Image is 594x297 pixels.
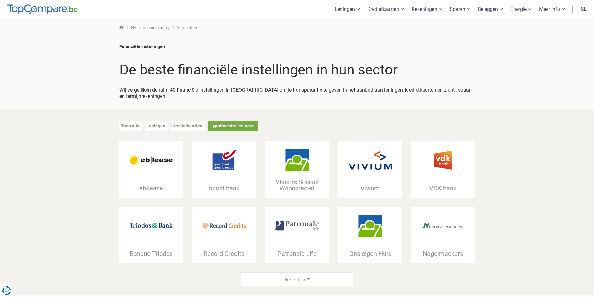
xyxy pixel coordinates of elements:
a: Kredietkaarten [172,123,202,128]
a: Ons eigen Huis Ons eigen Huis [338,207,402,263]
img: TopCompare [7,4,78,14]
a: Toon alle [121,123,139,128]
div: Wij vergelijken de ruim 40 financiële instellingen in [GEOGRAPHIC_DATA] om je transparantie te ge... [119,81,475,99]
img: bpost bank [202,149,246,171]
img: Banque Triodos [129,215,173,237]
div: VDK bank [411,185,475,191]
img: Nagelmackers [421,215,465,237]
div: eb-lease [119,185,183,191]
a: Record Credits Record Credits [192,207,256,263]
a: Home [119,25,124,30]
div: Nagelmackers [411,251,475,257]
div: Banque Triodos [119,251,183,257]
div: bpost bank [192,185,256,191]
img: Vlaams Sociaal Woonkrediet [275,149,319,171]
a: bpost bank bpost bank [192,141,256,198]
a: Leningen [147,123,165,128]
a: Hypothecaire leningen [210,123,255,128]
span: Bekijk meer [284,277,306,283]
div: Financiële instellingen [119,43,475,50]
a: Banque Triodos Banque Triodos [119,207,183,263]
img: Vivium [348,149,392,171]
img: eb-lease [129,149,173,171]
a: eb-lease eb-lease [119,141,183,198]
img: Ons eigen Huis [348,215,392,237]
div: Patronale Life [265,251,329,257]
div: Record Credits [192,251,256,257]
a: Hypothecaire lening [131,25,169,30]
button: Bekijk meer [241,272,353,289]
img: Patronale Life [275,215,319,237]
div: Ons eigen Huis [338,251,402,257]
span: Aanbieders [176,25,198,30]
div: Vivium [338,185,402,191]
img: Record Credits [202,215,246,237]
h1: De beste financiële instellingen in hun sector [119,62,475,78]
a: VDK bank VDK bank [411,141,475,198]
a: Patronale Life Patronale Life [265,207,329,263]
a: Vlaams Sociaal Woonkrediet Vlaams Sociaal Woonkrediet [265,141,329,198]
a: Nagelmackers Nagelmackers [411,207,475,263]
img: VDK bank [421,149,465,171]
div: Vlaams Sociaal Woonkrediet [265,179,329,191]
a: Vivium Vivium [338,141,402,198]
